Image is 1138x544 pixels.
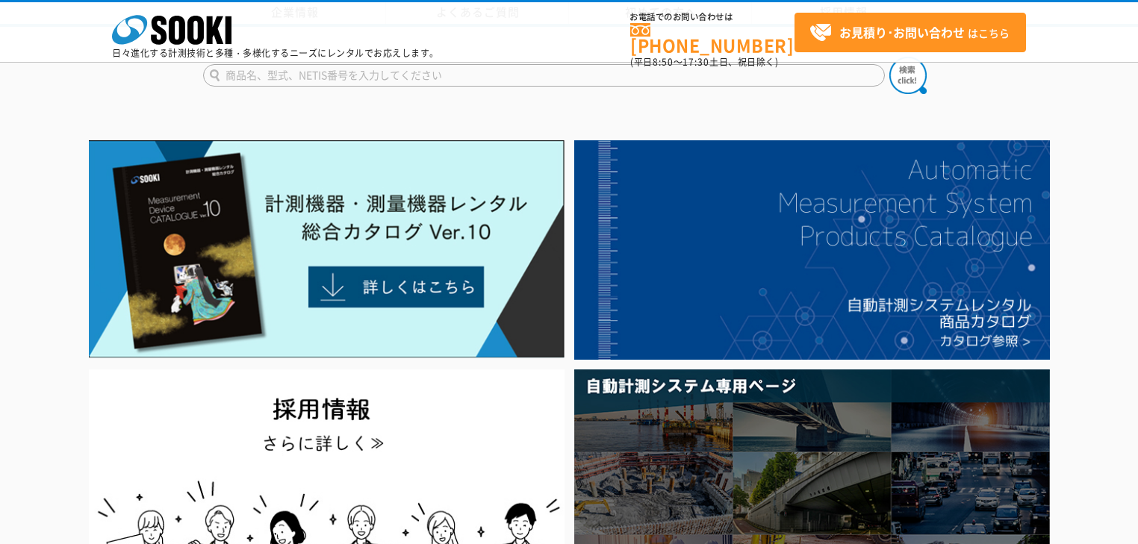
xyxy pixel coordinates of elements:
a: [PHONE_NUMBER] [630,23,795,54]
span: 8:50 [653,55,674,69]
img: btn_search.png [889,57,927,94]
strong: お見積り･お問い合わせ [839,23,965,41]
img: 自動計測システムカタログ [574,140,1050,360]
a: お見積り･お問い合わせはこちら [795,13,1026,52]
p: 日々進化する計測技術と多種・多様化するニーズにレンタルでお応えします。 [112,49,439,57]
span: はこちら [809,22,1010,44]
span: 17:30 [683,55,709,69]
input: 商品名、型式、NETIS番号を入力してください [203,64,885,87]
span: (平日 ～ 土日、祝日除く) [630,55,778,69]
img: Catalog Ver10 [89,140,565,358]
span: お電話でのお問い合わせは [630,13,795,22]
